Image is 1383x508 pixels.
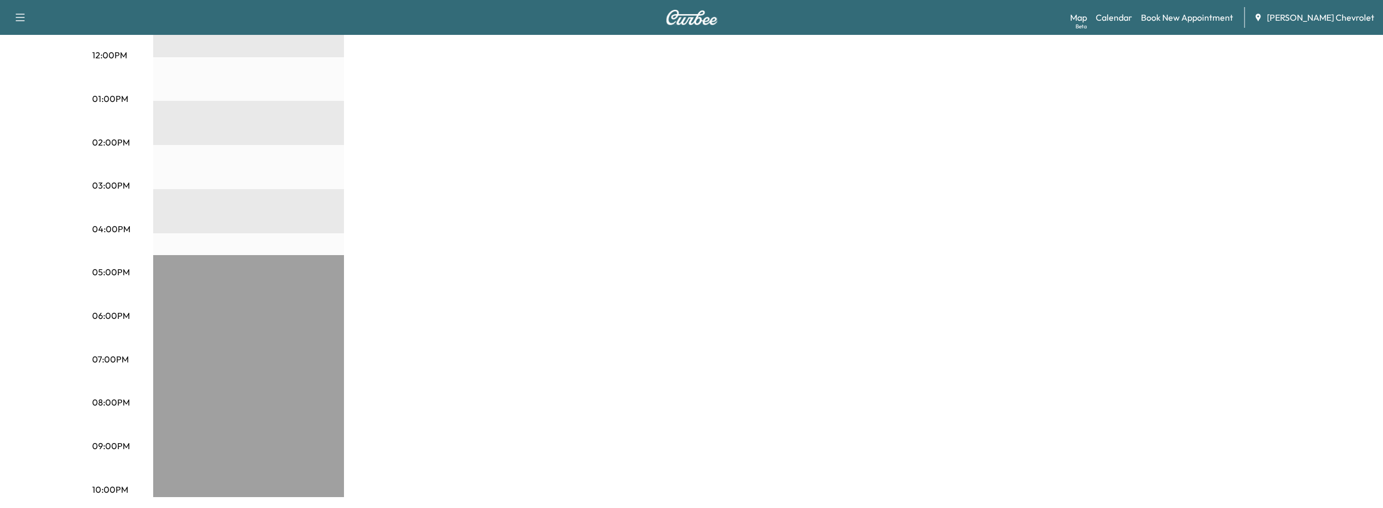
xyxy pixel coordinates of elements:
p: 05:00PM [92,265,130,279]
p: 07:00PM [92,353,129,366]
img: Curbee Logo [666,10,718,25]
p: 04:00PM [92,222,130,235]
span: [PERSON_NAME] Chevrolet [1267,11,1374,24]
p: 02:00PM [92,136,130,149]
p: 09:00PM [92,439,130,452]
p: 01:00PM [92,92,128,105]
p: 06:00PM [92,309,130,322]
p: 10:00PM [92,483,128,496]
a: Book New Appointment [1141,11,1233,24]
a: Calendar [1096,11,1132,24]
p: 08:00PM [92,396,130,409]
p: 03:00PM [92,179,130,192]
a: MapBeta [1070,11,1087,24]
p: 12:00PM [92,49,127,62]
div: Beta [1076,22,1087,31]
